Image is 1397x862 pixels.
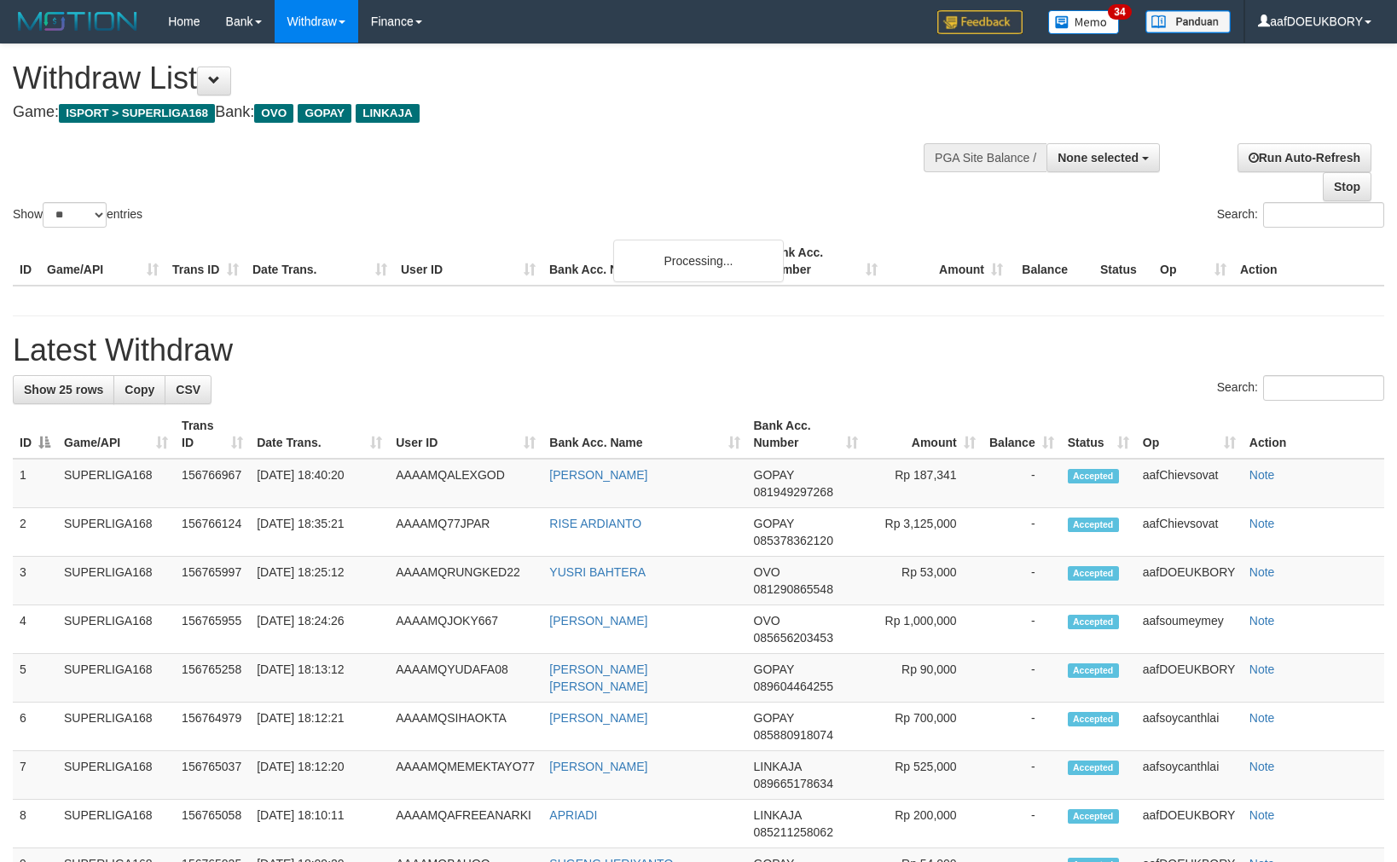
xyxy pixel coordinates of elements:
[13,410,57,459] th: ID: activate to sort column descending
[175,557,250,605] td: 156765997
[1249,517,1275,530] a: Note
[754,760,802,773] span: LINKAJA
[1010,237,1093,286] th: Balance
[1238,143,1371,172] a: Run Auto-Refresh
[175,751,250,800] td: 156765037
[983,557,1061,605] td: -
[113,375,165,404] a: Copy
[549,468,647,482] a: [PERSON_NAME]
[754,825,833,839] span: Copy 085211258062 to clipboard
[1046,143,1160,172] button: None selected
[1249,662,1275,676] a: Note
[250,800,389,848] td: [DATE] 18:10:11
[1249,468,1275,482] a: Note
[542,410,746,459] th: Bank Acc. Name: activate to sort column ascending
[13,202,142,228] label: Show entries
[1068,469,1119,483] span: Accepted
[57,800,175,848] td: SUPERLIGA168
[1249,711,1275,725] a: Note
[165,375,212,404] a: CSV
[754,534,833,547] span: Copy 085378362120 to clipboard
[57,654,175,703] td: SUPERLIGA168
[983,410,1061,459] th: Balance: activate to sort column ascending
[175,605,250,654] td: 156765955
[549,711,647,725] a: [PERSON_NAME]
[983,703,1061,751] td: -
[983,508,1061,557] td: -
[165,237,246,286] th: Trans ID
[175,459,250,508] td: 156766967
[1068,809,1119,824] span: Accepted
[1217,375,1384,401] label: Search:
[250,654,389,703] td: [DATE] 18:13:12
[389,800,542,848] td: AAAAMQAFREEANARKI
[549,565,646,579] a: YUSRI BAHTERA
[246,237,394,286] th: Date Trans.
[1048,10,1120,34] img: Button%20Memo.svg
[549,808,597,822] a: APRIADI
[754,614,780,628] span: OVO
[865,508,983,557] td: Rp 3,125,000
[983,800,1061,848] td: -
[57,703,175,751] td: SUPERLIGA168
[754,808,802,822] span: LINKAJA
[983,751,1061,800] td: -
[250,703,389,751] td: [DATE] 18:12:21
[865,459,983,508] td: Rp 187,341
[13,333,1384,367] h1: Latest Withdraw
[43,202,107,228] select: Showentries
[13,9,142,34] img: MOTION_logo.png
[175,654,250,703] td: 156765258
[389,654,542,703] td: AAAAMQYUDAFA08
[983,654,1061,703] td: -
[754,728,833,742] span: Copy 085880918074 to clipboard
[865,557,983,605] td: Rp 53,000
[1108,4,1131,20] span: 34
[549,517,641,530] a: RISE ARDIANTO
[250,751,389,800] td: [DATE] 18:12:20
[1153,237,1233,286] th: Op
[1136,508,1243,557] td: aafChievsovat
[24,383,103,396] span: Show 25 rows
[924,143,1046,172] div: PGA Site Balance /
[1068,518,1119,532] span: Accepted
[1263,202,1384,228] input: Search:
[389,557,542,605] td: AAAAMQRUNGKED22
[754,468,794,482] span: GOPAY
[747,410,865,459] th: Bank Acc. Number: activate to sort column ascending
[57,605,175,654] td: SUPERLIGA168
[1217,202,1384,228] label: Search:
[298,104,351,123] span: GOPAY
[542,237,759,286] th: Bank Acc. Name
[1061,410,1136,459] th: Status: activate to sort column ascending
[1136,800,1243,848] td: aafDOEUKBORY
[250,508,389,557] td: [DATE] 18:35:21
[865,751,983,800] td: Rp 525,000
[13,459,57,508] td: 1
[759,237,884,286] th: Bank Acc. Number
[754,631,833,645] span: Copy 085656203453 to clipboard
[389,751,542,800] td: AAAAMQMEMEKTAYO77
[754,711,794,725] span: GOPAY
[13,375,114,404] a: Show 25 rows
[983,605,1061,654] td: -
[1136,654,1243,703] td: aafDOEUKBORY
[1058,151,1139,165] span: None selected
[1263,375,1384,401] input: Search:
[754,565,780,579] span: OVO
[1136,557,1243,605] td: aafDOEUKBORY
[13,237,40,286] th: ID
[394,237,542,286] th: User ID
[937,10,1023,34] img: Feedback.jpg
[389,508,542,557] td: AAAAMQ77JPAR
[1068,712,1119,726] span: Accepted
[356,104,420,123] span: LINKAJA
[983,459,1061,508] td: -
[1136,751,1243,800] td: aafsoycanthlai
[175,508,250,557] td: 156766124
[754,485,833,499] span: Copy 081949297268 to clipboard
[13,61,914,95] h1: Withdraw List
[1068,761,1119,775] span: Accepted
[754,517,794,530] span: GOPAY
[175,703,250,751] td: 156764979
